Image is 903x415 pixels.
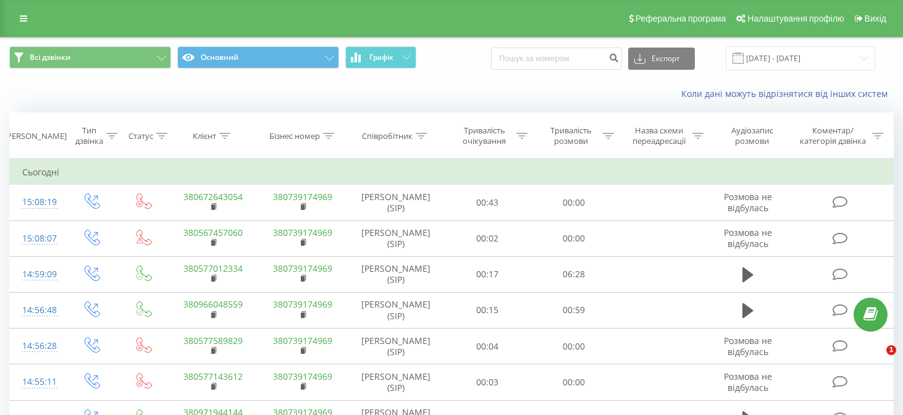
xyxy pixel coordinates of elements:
a: 380739174969 [273,262,332,274]
td: [PERSON_NAME] (SIP) [348,329,444,364]
div: [PERSON_NAME] [4,131,67,141]
a: 380739174969 [273,335,332,346]
a: 380739174969 [273,191,332,203]
div: Тривалість розмови [542,125,600,146]
button: Основний [177,46,339,69]
a: 380567457060 [183,227,243,238]
span: Реферальна програма [636,14,726,23]
a: 380577589829 [183,335,243,346]
a: 380672643054 [183,191,243,203]
td: 00:02 [445,220,531,256]
span: Графік [369,53,393,62]
td: 00:59 [531,292,617,328]
div: 14:59:09 [22,262,52,287]
iframe: Intercom live chat [861,345,891,375]
td: [PERSON_NAME] (SIP) [348,292,444,328]
div: Співробітник [362,131,413,141]
button: Всі дзвінки [9,46,171,69]
span: Розмова не відбулась [724,191,772,214]
a: Коли дані можуть відрізнятися вiд інших систем [681,88,894,99]
td: 00:00 [531,329,617,364]
div: Коментар/категорія дзвінка [797,125,869,146]
div: Статус [128,131,153,141]
span: Налаштування профілю [747,14,844,23]
td: 00:03 [445,364,531,400]
input: Пошук за номером [491,48,622,70]
button: Експорт [628,48,695,70]
td: [PERSON_NAME] (SIP) [348,220,444,256]
span: Розмова не відбулась [724,335,772,358]
td: Сьогодні [10,160,894,185]
span: Розмова не відбулась [724,227,772,249]
td: 06:28 [531,256,617,292]
span: 1 [886,345,896,355]
a: 380739174969 [273,371,332,382]
td: [PERSON_NAME] (SIP) [348,185,444,220]
a: 380739174969 [273,227,332,238]
span: Всі дзвінки [30,52,70,62]
td: 00:00 [531,364,617,400]
td: 00:00 [531,185,617,220]
td: 00:17 [445,256,531,292]
span: Розмова не відбулась [724,371,772,393]
div: 14:55:11 [22,370,52,394]
div: Бізнес номер [269,131,320,141]
td: [PERSON_NAME] (SIP) [348,256,444,292]
div: Клієнт [193,131,216,141]
div: Аудіозапис розмови [718,125,786,146]
div: Тип дзвінка [75,125,103,146]
a: 380966048559 [183,298,243,310]
td: 00:00 [531,220,617,256]
a: 380577012334 [183,262,243,274]
a: 380739174969 [273,298,332,310]
div: 15:08:19 [22,190,52,214]
div: Назва схеми переадресації [628,125,689,146]
td: 00:04 [445,329,531,364]
td: [PERSON_NAME] (SIP) [348,364,444,400]
td: 00:15 [445,292,531,328]
td: 00:43 [445,185,531,220]
div: Тривалість очікування [456,125,514,146]
button: Графік [345,46,416,69]
span: Вихід [865,14,886,23]
div: 14:56:28 [22,334,52,358]
div: 15:08:07 [22,227,52,251]
div: 14:56:48 [22,298,52,322]
a: 380577143612 [183,371,243,382]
